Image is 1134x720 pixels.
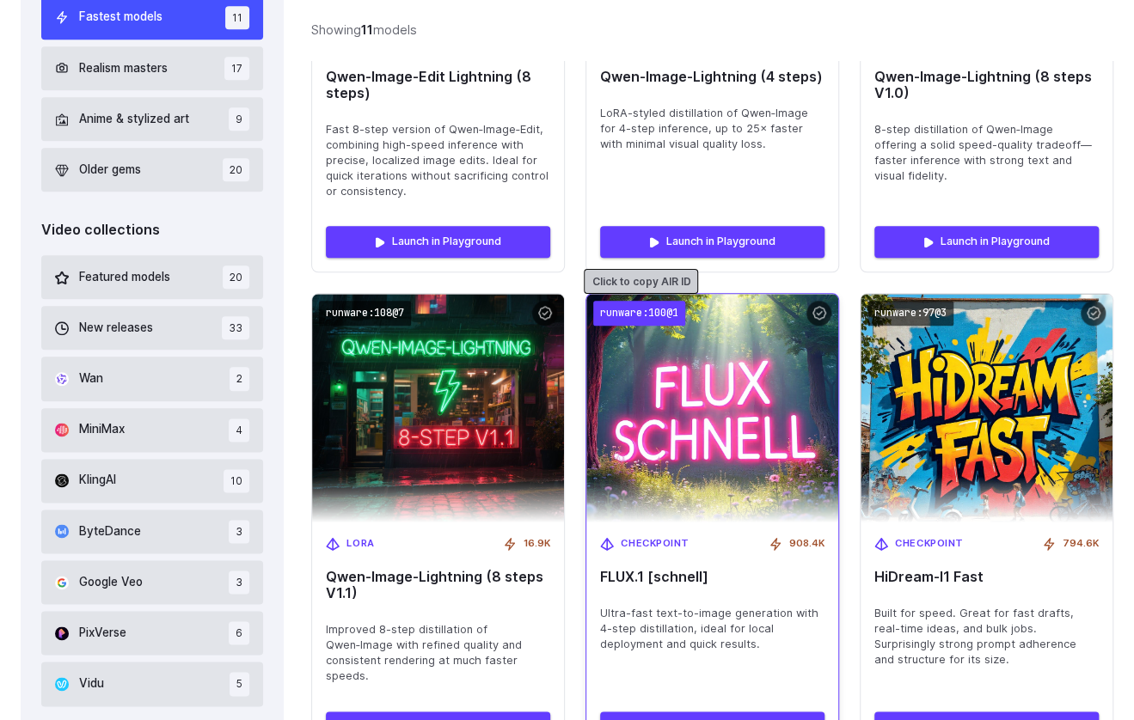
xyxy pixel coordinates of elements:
[229,418,249,442] span: 4
[600,69,824,85] span: Qwen‑Image-Lightning (4 steps)
[41,219,263,241] div: Video collections
[361,23,373,38] strong: 11
[41,255,263,299] button: Featured models 20
[895,536,964,552] span: Checkpoint
[41,611,263,655] button: PixVerse 6
[79,471,116,490] span: KlingAI
[229,107,249,131] span: 9
[79,624,126,643] span: PixVerse
[326,569,550,601] span: Qwen‑Image-Lightning (8 steps V1.1)
[223,265,249,289] span: 20
[79,59,168,78] span: Realism masters
[600,106,824,152] span: LoRA-styled distillation of Qwen‑Image for 4-step inference, up to 25× faster with minimal visual...
[874,69,1099,101] span: Qwen‑Image-Lightning (8 steps V1.0)
[223,158,249,181] span: 20
[41,662,263,705] button: Vidu 5
[225,6,249,29] span: 11
[861,294,1113,522] img: HiDream-I1
[41,306,263,350] button: New releases 33
[1063,536,1099,552] span: 794.6K
[79,161,141,180] span: Older gems
[230,367,249,390] span: 2
[319,301,411,326] code: runware:108@7
[229,621,249,644] span: 6
[224,469,249,492] span: 10
[41,97,263,141] button: Anime & stylized art 9
[229,571,249,594] span: 3
[41,357,263,400] button: Wan 2
[574,283,851,534] img: FLUX.1 [schnell]
[222,316,249,339] span: 33
[229,520,249,543] span: 3
[79,8,162,27] span: Fastest models
[621,536,690,552] span: Checkpoint
[874,606,1099,668] span: Built for speed. Great for fast drafts, real-time ideas, and bulk jobs. Surprisingly strong promp...
[41,560,263,604] button: Google Veo 3
[867,301,953,326] code: runware:97@3
[41,408,263,452] button: MiniMax 4
[326,122,550,199] span: Fast 8-step version of Qwen‑Image‑Edit, combining high-speed inference with precise, localized im...
[326,226,550,257] a: Launch in Playground
[593,301,685,326] code: runware:100@1
[600,606,824,652] span: Ultra-fast text-to-image generation with 4-step distillation, ideal for local deployment and quic...
[312,294,564,522] img: Qwen‑Image-Lightning (8 steps V1.1)
[224,57,249,80] span: 17
[524,536,550,552] span: 16.9K
[79,522,141,541] span: ByteDance
[874,122,1099,184] span: 8-step distillation of Qwen‑Image offering a solid speed-quality tradeoff—faster inference with s...
[326,622,550,684] span: Improved 8-step distillation of Qwen‑Image with refined quality and consistent rendering at much ...
[874,226,1099,257] a: Launch in Playground
[41,46,263,90] button: Realism masters 17
[311,21,417,40] div: Showing models
[79,268,170,287] span: Featured models
[79,573,143,592] span: Google Veo
[326,69,550,101] span: Qwen‑Image‑Edit Lightning (8 steps)
[230,672,249,695] span: 5
[41,509,263,553] button: ByteDance 3
[79,674,104,693] span: Vidu
[600,569,824,585] span: FLUX.1 [schnell]
[79,110,189,129] span: Anime & stylized art
[41,148,263,192] button: Older gems 20
[346,536,374,552] span: LoRA
[79,319,153,338] span: New releases
[600,226,824,257] a: Launch in Playground
[41,459,263,503] button: KlingAI 10
[874,569,1099,585] span: HiDream-I1 Fast
[789,536,824,552] span: 908.4K
[79,420,125,439] span: MiniMax
[79,369,103,388] span: Wan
